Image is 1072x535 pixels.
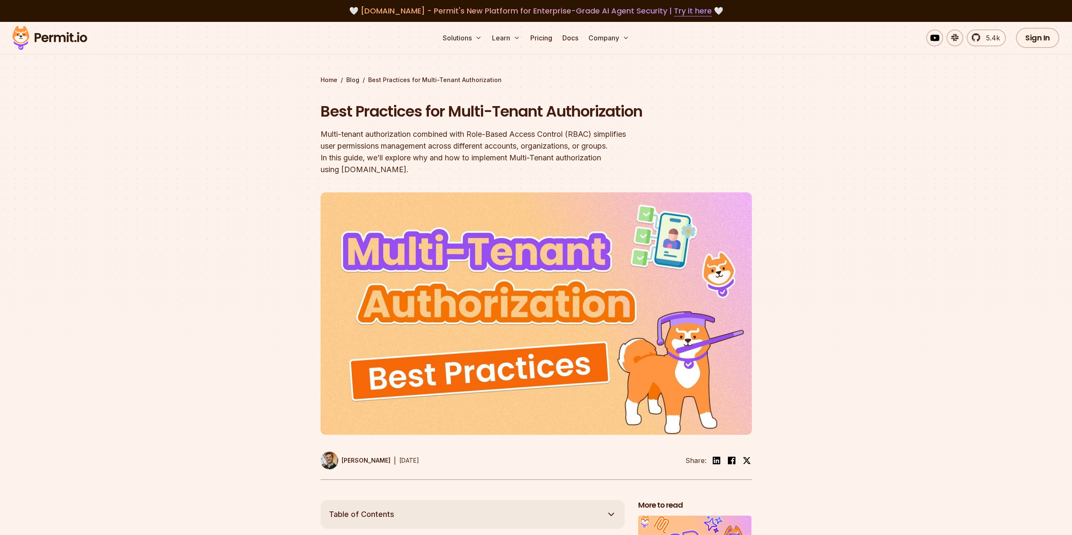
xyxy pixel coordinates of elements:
[346,76,359,84] a: Blog
[329,508,394,520] span: Table of Contents
[321,76,337,84] a: Home
[585,29,633,46] button: Company
[559,29,582,46] a: Docs
[727,455,737,466] img: facebook
[685,455,706,466] li: Share:
[321,452,390,469] a: [PERSON_NAME]
[711,455,722,466] img: linkedin
[321,128,644,176] div: Multi-tenant authorization combined with Role-Based Access Control (RBAC) simplifies user permiss...
[321,452,338,469] img: Daniel Bass
[342,456,390,465] p: [PERSON_NAME]
[967,29,1006,46] a: 5.4k
[321,500,625,529] button: Table of Contents
[489,29,524,46] button: Learn
[638,500,752,511] h2: More to read
[20,5,1052,17] div: 🤍 🤍
[399,457,419,464] time: [DATE]
[439,29,485,46] button: Solutions
[674,5,712,16] a: Try it here
[361,5,712,16] span: [DOMAIN_NAME] - Permit's New Platform for Enterprise-Grade AI Agent Security |
[527,29,556,46] a: Pricing
[981,33,1000,43] span: 5.4k
[321,101,644,122] h1: Best Practices for Multi-Tenant Authorization
[743,456,751,465] img: twitter
[1016,28,1059,48] a: Sign In
[321,76,752,84] div: / /
[321,192,752,435] img: Best Practices for Multi-Tenant Authorization
[394,455,396,466] div: |
[8,24,91,52] img: Permit logo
